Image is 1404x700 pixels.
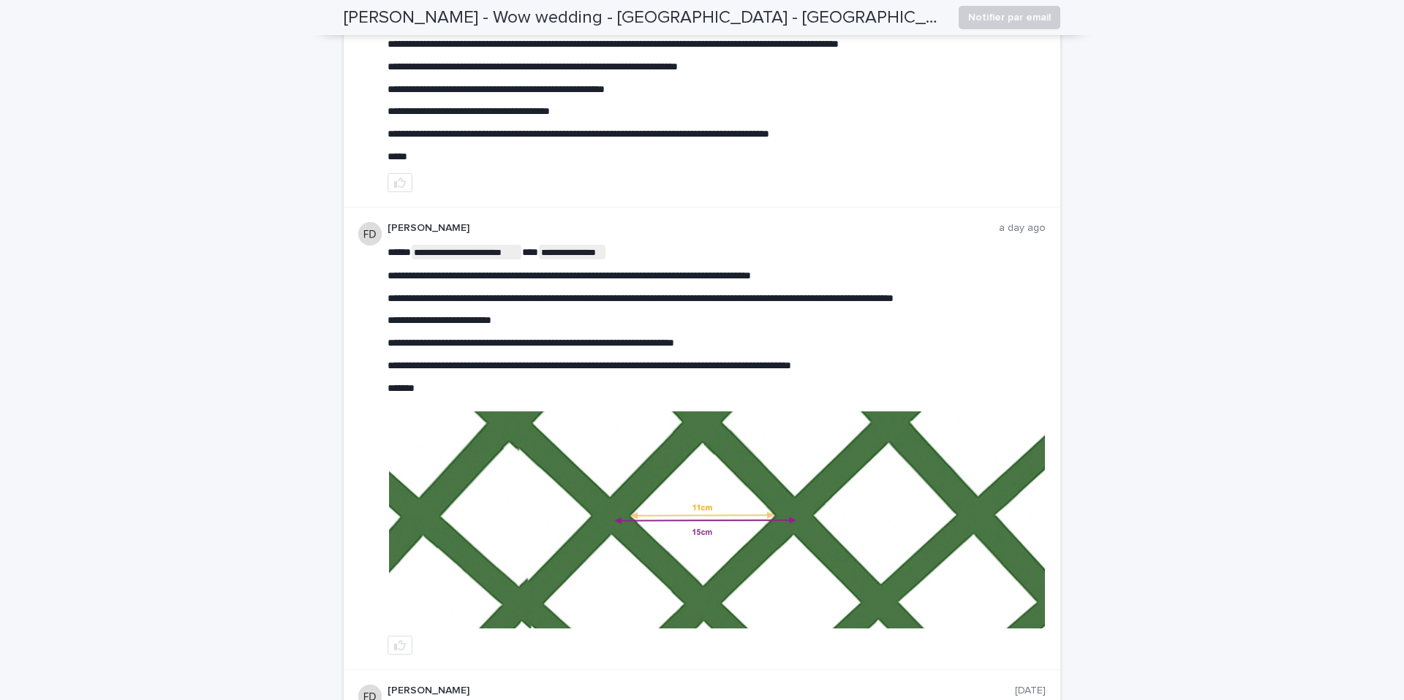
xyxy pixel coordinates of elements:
[959,6,1060,29] button: Notifier par email
[968,10,1051,25] span: Notifier par email
[388,222,999,235] p: [PERSON_NAME]
[1015,685,1046,697] p: [DATE]
[344,7,947,28] h2: [PERSON_NAME] - Wow wedding - [GEOGRAPHIC_DATA] - [GEOGRAPHIC_DATA]
[999,222,1046,235] p: a day ago
[388,173,412,192] button: like this post
[388,685,1015,697] p: [PERSON_NAME]
[388,636,412,655] button: like this post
